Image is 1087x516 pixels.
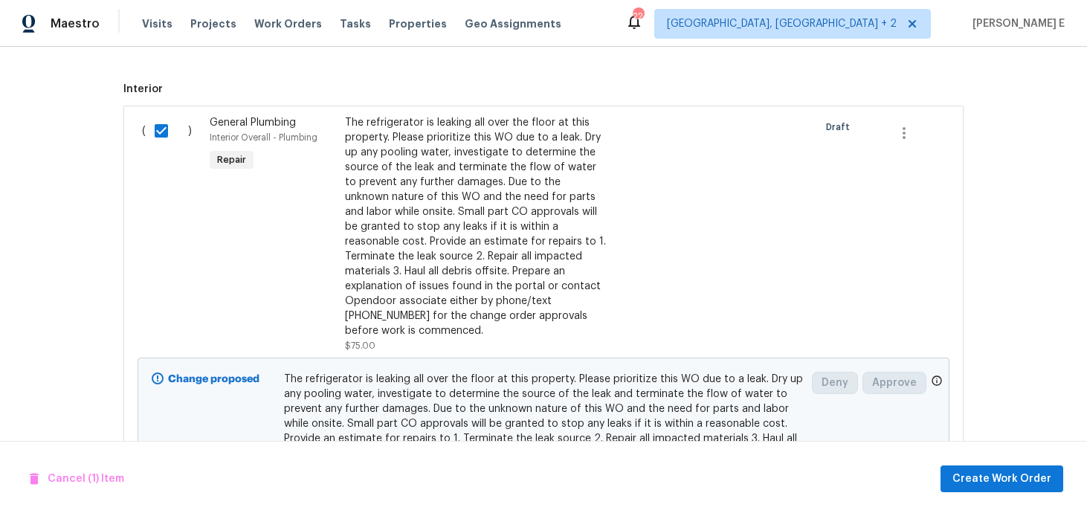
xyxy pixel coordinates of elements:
[168,374,259,384] b: Change proposed
[633,9,643,24] div: 22
[284,372,804,476] span: The refrigerator is leaking all over the floor at this property. Please prioritize this WO due to...
[210,117,296,128] span: General Plumbing
[340,19,371,29] span: Tasks
[211,152,252,167] span: Repair
[51,16,100,31] span: Maestro
[812,372,858,394] button: Deny
[24,465,130,493] button: Cancel (1) Item
[667,16,897,31] span: [GEOGRAPHIC_DATA], [GEOGRAPHIC_DATA] + 2
[826,120,856,135] span: Draft
[138,111,205,358] div: ( )
[345,341,375,350] span: $75.00
[862,372,926,394] button: Approve
[142,16,172,31] span: Visits
[465,16,561,31] span: Geo Assignments
[941,465,1063,493] button: Create Work Order
[931,375,943,390] span: Only a market manager or an area construction manager can approve
[952,470,1051,488] span: Create Work Order
[254,16,322,31] span: Work Orders
[389,16,447,31] span: Properties
[345,115,607,338] div: The refrigerator is leaking all over the floor at this property. Please prioritize this WO due to...
[30,470,124,488] span: Cancel (1) Item
[210,133,317,142] span: Interior Overall - Plumbing
[123,82,964,97] span: Interior
[190,16,236,31] span: Projects
[967,16,1065,31] span: [PERSON_NAME] E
